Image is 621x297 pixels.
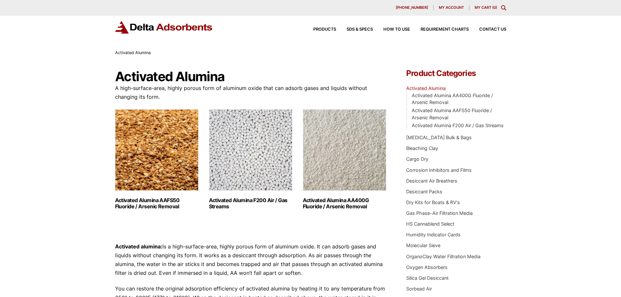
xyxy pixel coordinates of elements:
a: Oxygen Absorbers [406,264,448,270]
span: My account [439,6,464,9]
a: Activated Alumina [406,85,446,91]
a: Corrosion Inhibitors and Films [406,167,472,173]
a: [MEDICAL_DATA] Bulk & Bags [406,135,472,140]
a: Products [303,27,336,32]
a: Contact Us [469,27,506,32]
a: Requirement Charts [410,27,469,32]
a: Visit product category Activated Alumina AA400G Fluoride / Arsenic Removal [303,109,386,210]
a: Humidity Indicator Cards [406,232,461,237]
p: A high-surface-area, highly porous form of aluminum oxide that can adsorb gases and liquids witho... [115,84,387,101]
a: [PHONE_NUMBER] [391,5,434,10]
a: Visit product category Activated Alumina F200 Air / Gas Streams [209,109,292,210]
strong: Activated alumina: [115,243,162,250]
span: Contact Us [479,27,506,32]
span: Activated Alumina [115,50,151,55]
span: How to Use [383,27,410,32]
h2: Activated Alumina F200 Air / Gas Streams [209,197,292,210]
a: Gas Phase-Air Filtration Media [406,210,473,216]
a: Desiccant Packs [406,189,442,194]
h4: Product Categories [406,69,506,77]
a: How to Use [373,27,410,32]
img: Activated Alumina F200 Air / Gas Streams [209,109,292,191]
a: Molecular Sieve [406,243,440,248]
img: Activated Alumina AA400G Fluoride / Arsenic Removal [303,109,386,191]
img: Activated Alumina AAFS50 Fluoride / Arsenic Removal [115,109,199,191]
h2: Activated Alumina AAFS50 Fluoride / Arsenic Removal [115,197,199,210]
a: SDS & SPECS [336,27,373,32]
span: Requirement Charts [421,27,469,32]
span: 0 [494,5,496,10]
a: My account [434,5,469,10]
a: Desiccant Air Breathers [406,178,457,184]
span: SDS & SPECS [347,27,373,32]
span: Products [313,27,336,32]
img: Delta Adsorbents [115,21,213,34]
a: Cargo Dry [406,156,428,162]
h1: Activated Alumina [115,69,387,84]
a: Activated Alumina AAFS50 Fluoride / Arsenic Removal [412,108,492,120]
a: Sorbead Air [406,286,432,291]
a: Activated Alumina F200 Air / Gas Streams [412,123,504,128]
a: Silica Gel Desiccant [406,275,449,281]
a: OrganoClay Water Filtration Media [406,254,481,259]
p: Is a high-surface-area, highly porous form of aluminum oxide. It can adsorb gases and liquids wit... [115,242,387,278]
a: Bleaching Clay [406,145,438,151]
a: My Cart (0) [475,5,497,10]
div: Toggle Modal Content [501,5,506,10]
a: Activated Alumina AA400G Fluoride / Arsenic Removal [412,93,493,105]
a: Visit product category Activated Alumina AAFS50 Fluoride / Arsenic Removal [115,109,199,210]
span: [PHONE_NUMBER] [396,6,428,9]
a: Dry Kits for Boats & RV's [406,200,460,205]
a: HS Cannablend Select [406,221,454,227]
h2: Activated Alumina AA400G Fluoride / Arsenic Removal [303,197,386,210]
